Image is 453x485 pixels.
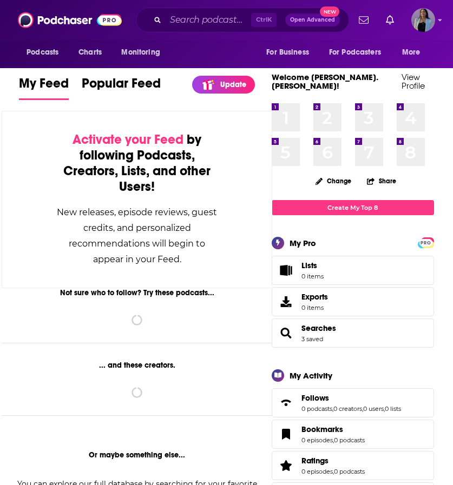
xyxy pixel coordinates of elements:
span: Bookmarks [301,424,343,434]
a: Follows [301,393,401,403]
span: Exports [275,294,297,309]
span: Activate your Feed [73,131,183,148]
div: New releases, episode reviews, guest credits, and personalized recommendations will begin to appe... [56,204,218,267]
span: , [332,405,333,413]
p: Update [220,80,246,89]
button: open menu [19,42,73,63]
span: Ratings [301,456,329,466]
span: For Podcasters [329,45,381,60]
span: Open Advanced [290,17,335,23]
button: Open AdvancedNew [285,14,340,26]
span: Follows [301,393,329,403]
a: Show notifications dropdown [354,11,373,29]
span: Exports [301,292,328,302]
span: , [333,436,334,444]
a: Popular Feed [82,75,161,100]
img: Podchaser - Follow, Share and Rate Podcasts [18,10,122,30]
button: open menu [395,42,434,63]
div: Not sure who to follow? Try these podcasts... [2,288,272,297]
div: My Pro [290,238,316,248]
span: 0 items [301,273,324,280]
span: New [320,6,339,17]
span: Lists [301,261,317,270]
span: , [333,468,334,475]
a: 0 podcasts [334,468,365,475]
span: More [402,45,421,60]
a: Searches [301,323,336,333]
span: 0 items [301,304,328,311]
a: Ratings [275,458,297,473]
a: Exports [272,287,434,316]
span: , [362,405,363,413]
a: 0 episodes [301,436,333,444]
button: Share [366,170,397,191]
div: Search podcasts, credits, & more... [136,8,349,32]
a: 0 podcasts [334,436,365,444]
span: Ctrl K [251,13,277,27]
div: ... and these creators. [2,361,272,370]
a: View Profile [402,72,425,91]
button: open menu [114,42,174,63]
a: Welcome [PERSON_NAME].[PERSON_NAME]! [272,72,378,91]
a: Follows [275,395,297,410]
a: Update [192,76,255,94]
a: Show notifications dropdown [382,11,398,29]
img: User Profile [411,8,435,32]
a: 0 lists [385,405,401,413]
a: Bookmarks [275,427,297,442]
span: Ratings [272,451,434,480]
div: Or maybe something else... [2,450,272,460]
span: Charts [78,45,102,60]
a: PRO [419,238,432,246]
button: open menu [259,42,323,63]
a: Lists [272,256,434,285]
span: Bookmarks [272,420,434,449]
span: PRO [419,239,432,247]
span: Lists [275,263,297,278]
button: open menu [322,42,397,63]
div: by following Podcasts, Creators, Lists, and other Users! [56,132,218,195]
a: My Feed [19,75,69,100]
span: Popular Feed [82,75,161,98]
a: Charts [71,42,108,63]
span: Lists [301,261,324,270]
button: Change [309,174,358,188]
a: 0 creators [333,405,362,413]
div: My Activity [290,370,332,381]
a: Ratings [301,456,365,466]
span: Podcasts [27,45,58,60]
a: 0 users [363,405,384,413]
a: 0 podcasts [301,405,332,413]
input: Search podcasts, credits, & more... [166,11,251,29]
a: 3 saved [301,335,323,343]
span: Monitoring [121,45,160,60]
a: Bookmarks [301,424,365,434]
a: Create My Top 8 [272,200,434,215]
a: 0 episodes [301,468,333,475]
a: Searches [275,325,297,341]
span: My Feed [19,75,69,98]
span: , [384,405,385,413]
button: Show profile menu [411,8,435,32]
span: Searches [272,318,434,348]
span: Follows [272,388,434,417]
span: For Business [266,45,309,60]
span: Logged in as maria.pina [411,8,435,32]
